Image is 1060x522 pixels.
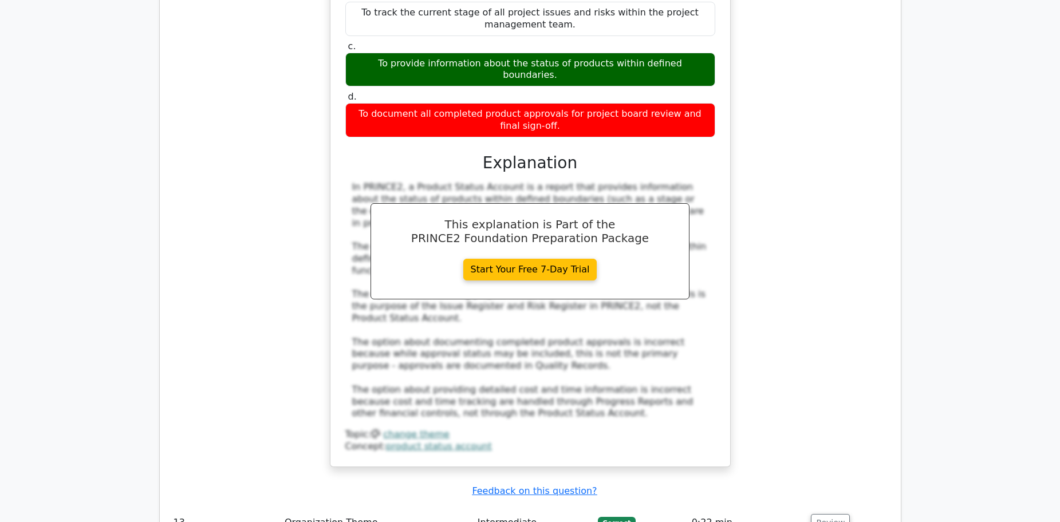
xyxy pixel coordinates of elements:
div: To provide information about the status of products within defined boundaries. [345,53,715,87]
div: To track the current stage of all project issues and risks within the project management team. [345,2,715,36]
div: Concept: [345,441,715,453]
span: d. [348,91,357,102]
a: Start Your Free 7-Day Trial [463,259,597,280]
a: product status account [386,441,492,452]
div: In PRINCE2, a Product Status Account is a report that provides information about the status of pr... [352,181,708,420]
h3: Explanation [352,153,708,173]
a: change theme [383,429,450,440]
a: Feedback on this question? [472,485,597,496]
div: To document all completed product approvals for project board review and final sign-off. [345,103,715,137]
div: Topic: [345,429,715,441]
span: c. [348,41,356,52]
